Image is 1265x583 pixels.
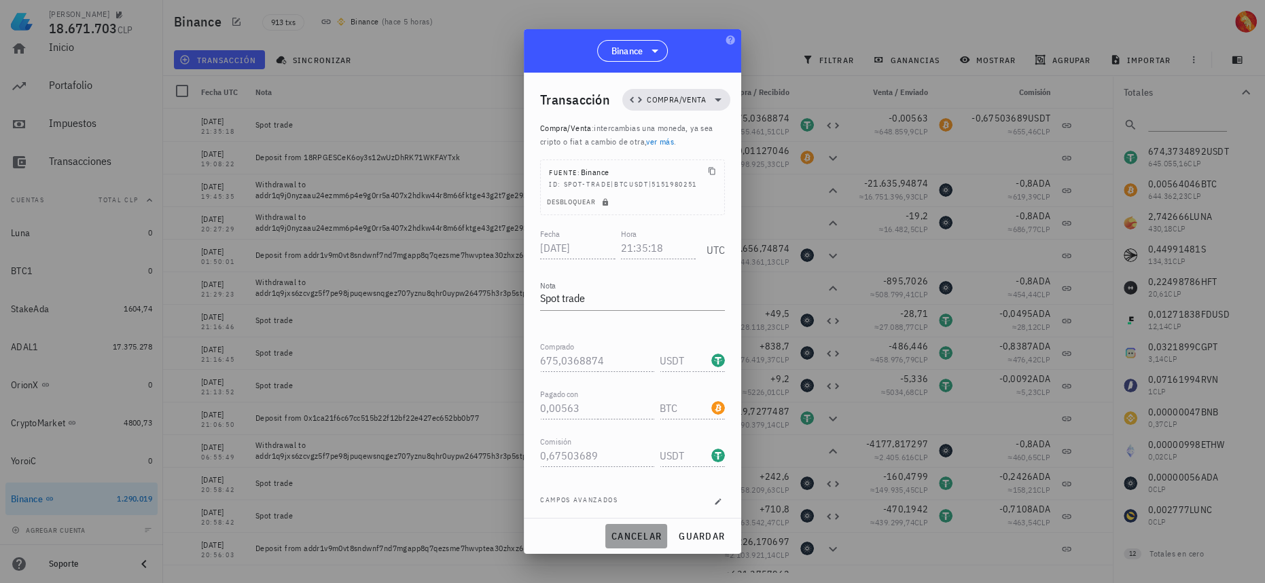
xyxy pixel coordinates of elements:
div: Transacción [540,89,610,111]
div: Binance [549,166,609,179]
button: guardar [673,524,730,548]
div: BTC-icon [711,401,725,415]
span: Desbloquear [546,198,612,206]
span: guardar [678,530,725,542]
label: Hora [621,229,637,239]
input: Moneda [660,445,709,466]
span: Campos avanzados [540,495,618,508]
div: USDT-icon [711,354,725,367]
input: Moneda [660,350,709,371]
label: Nota [540,280,556,290]
span: Binance [611,44,643,58]
button: Desbloquear [541,195,618,209]
label: Comprado [540,341,574,352]
a: ver más [646,136,674,147]
button: cancelar [605,524,667,548]
div: USDT-icon [711,449,725,462]
p: : [540,121,725,149]
span: cancelar [611,530,662,542]
span: Fuente: [549,168,581,177]
span: Compra/Venta [647,93,706,107]
label: Fecha [540,229,560,239]
span: intercambias una moneda, ya sea cripto o fiat a cambio de otra, . [540,123,713,147]
span: Compra/Venta [540,123,592,133]
label: Comisión [540,436,571,447]
div: ID: spot-trade|btcusdt|5151980251 [549,179,716,190]
div: UTC [701,229,725,263]
label: Pagado con [540,389,578,399]
input: Moneda [660,397,709,419]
